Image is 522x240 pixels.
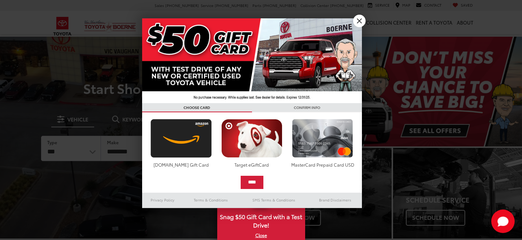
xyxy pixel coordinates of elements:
[308,196,362,204] a: Brand Disclaimers
[149,119,214,158] img: amazoncard.png
[491,210,515,233] button: Toggle Chat Window
[218,209,304,231] span: Snag $50 Gift Card with a Test Drive!
[142,196,183,204] a: Privacy Policy
[491,210,515,233] svg: Start Chat
[149,161,214,168] div: [DOMAIN_NAME] Gift Card
[142,103,252,112] h3: CHOOSE CARD
[219,161,284,168] div: Target eGiftCard
[290,119,355,158] img: mastercard.png
[252,103,362,112] h3: CONFIRM INFO
[183,196,239,204] a: Terms & Conditions
[290,161,355,168] div: MasterCard Prepaid Card USD
[239,196,308,204] a: SMS Terms & Conditions
[219,119,284,158] img: targetcard.png
[142,18,362,103] img: 42635_top_851395.jpg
